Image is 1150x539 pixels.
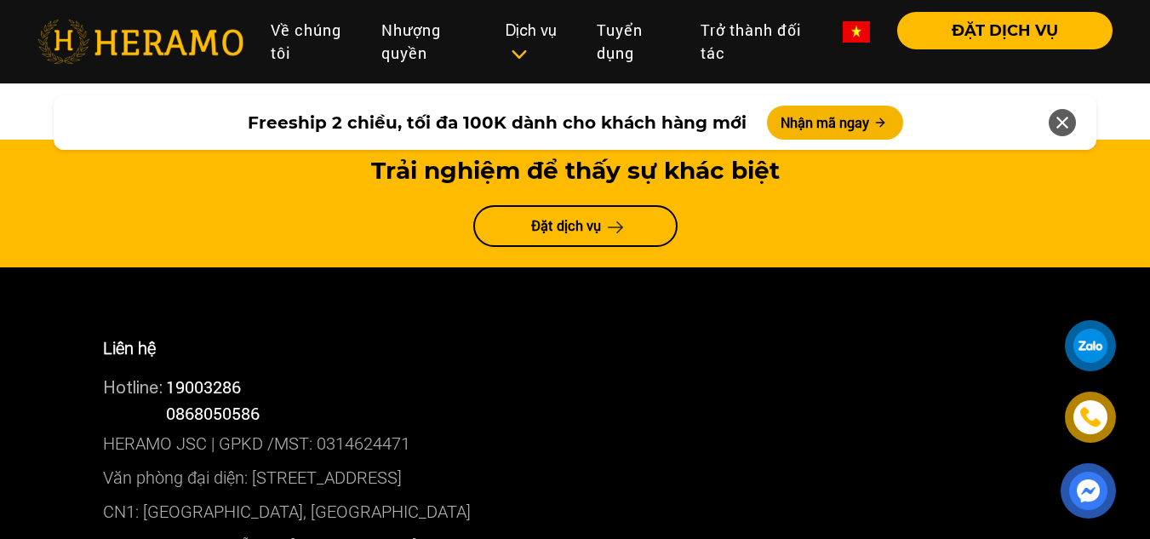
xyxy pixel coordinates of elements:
a: ĐẶT DỊCH VỤ [884,23,1113,38]
img: subToggleIcon [510,46,528,63]
a: Đặt dịch vụ [473,205,678,247]
span: 0868050586 [166,402,260,424]
h3: Trải nghiệm để thấy sự khác biệt [103,157,1048,186]
img: vn-flag.png [843,21,870,43]
span: Hotline: [103,377,163,397]
span: Freeship 2 chiều, tối đa 100K dành cho khách hàng mới [248,110,747,135]
button: ĐẶT DỊCH VỤ [897,12,1113,49]
img: phone-icon [1081,408,1101,427]
p: Liên hệ [103,335,1048,361]
p: HERAMO JSC | GPKD /MST: 0314624471 [103,427,1048,461]
a: Về chúng tôi [257,12,368,72]
a: 19003286 [166,376,241,398]
button: Nhận mã ngay [767,106,903,140]
p: CN1: [GEOGRAPHIC_DATA], [GEOGRAPHIC_DATA] [103,495,1048,529]
img: heramo-logo.png [37,20,243,64]
p: Văn phòng đại diện: [STREET_ADDRESS] [103,461,1048,495]
a: Tuyển dụng [583,12,687,72]
a: phone-icon [1067,394,1113,440]
img: arrow-next [608,221,624,233]
a: Nhượng quyền [368,12,492,72]
a: Trở thành đối tác [687,12,829,72]
div: Dịch vụ [506,19,569,65]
